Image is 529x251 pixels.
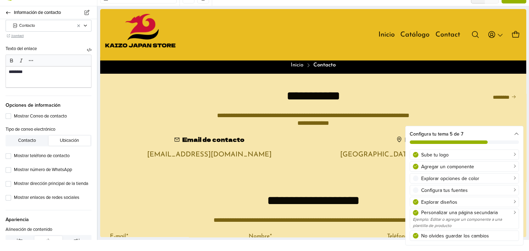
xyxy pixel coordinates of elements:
div: Explorar diseños [421,199,516,206]
div: Limpiar [74,24,83,28]
label: Texto del enlace [6,46,37,52]
h6: Dirección [218,128,416,134]
button: Ubicación [49,136,91,145]
a: Contact [335,21,360,31]
span: Opciones de información [6,96,91,109]
h6: Email de contacto [10,128,208,134]
button: Carro [410,19,421,32]
label: Mostrar Correo de contacto [14,113,91,120]
a: [GEOGRAPHIC_DATA], , [GEOGRAPHIC_DATA] [240,142,394,149]
label: E-mail [10,225,139,230]
label: Teléfono [287,225,416,230]
div: Ejemplo: Editar o agregar un componente a una plantilla de producto [413,216,516,229]
div: Agregar un componente [421,163,516,170]
a: Inicio [278,21,294,31]
label: Mostrar dirección principal de la tienda [14,180,91,187]
label: Mostrar teléfono de contacto [14,153,91,160]
button: Buscar [369,19,381,32]
a: /contact [7,33,93,39]
div: Explorar opciones de color [421,175,516,182]
span: Apariencia [6,210,91,223]
span: Contacto [19,23,69,29]
div: Sube tu logo [421,151,516,159]
button: Contacto [6,136,48,145]
span: Información de contacto [14,8,89,17]
div: Configura tu tema 5 de 7 [406,126,523,148]
label: Tipo de correo electrónico [6,126,55,133]
label: Nombre [149,225,278,230]
label: Mostrar enlaces de redes sociales [14,194,91,201]
a: Cursiva [17,56,26,65]
a: Negrita [7,56,16,65]
a: Inicio [191,54,203,59]
div: No olvides guardar los cambios [421,232,516,240]
li: Contacto [213,54,235,59]
label: Mostrar número de WhatsApp [14,167,91,173]
a: Más formato [26,56,35,65]
div: Configura tus fuentes [421,187,516,194]
a: [EMAIL_ADDRESS][DOMAIN_NAME] [47,142,171,149]
div: Personalizar una página secundaria [421,209,516,216]
button: Acceso [386,19,405,32]
a: Sube tu logo [410,149,519,160]
div: Configura tu tema 5 de 7 [410,130,519,138]
a: Catálogo [300,21,329,31]
button: Deshabilitar Rich Text [87,48,91,52]
label: Alineación de contenido [6,226,52,233]
img: Kaizo Japan Store [5,5,78,47]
